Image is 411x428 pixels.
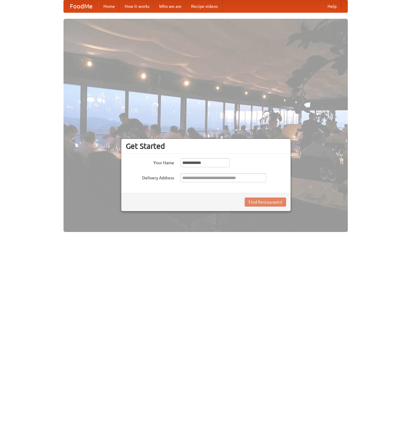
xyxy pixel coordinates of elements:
[126,173,174,181] label: Delivery Address
[120,0,154,12] a: How it works
[99,0,120,12] a: Home
[126,142,286,151] h3: Get Started
[64,0,99,12] a: FoodMe
[154,0,186,12] a: Who we are
[186,0,223,12] a: Recipe videos
[323,0,341,12] a: Help
[245,198,286,207] button: Find Restaurants!
[126,158,174,166] label: Your Name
